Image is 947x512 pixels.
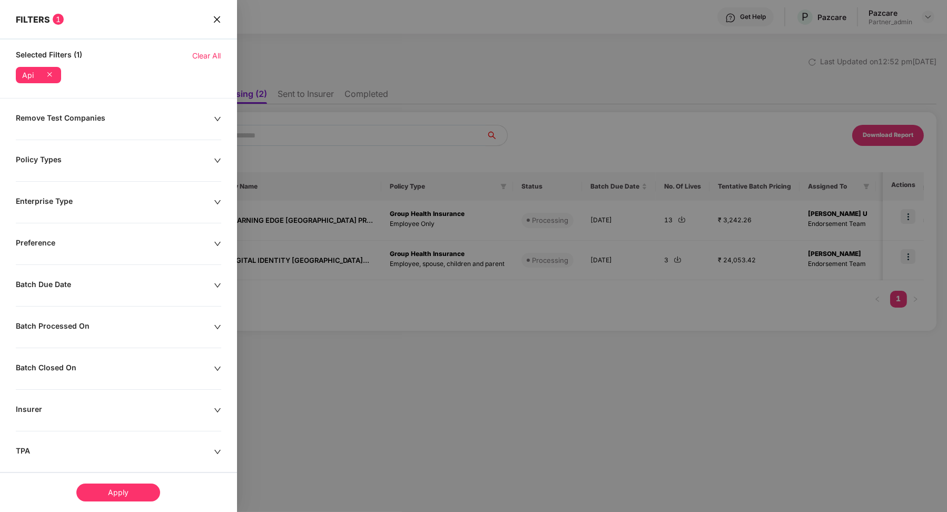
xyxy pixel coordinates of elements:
[16,363,214,375] div: Batch Closed On
[22,71,34,80] div: Api
[16,280,214,291] div: Batch Due Date
[214,199,221,206] span: down
[214,365,221,372] span: down
[213,14,221,25] span: close
[16,155,214,166] div: Policy Types
[16,405,214,416] div: Insurer
[214,407,221,414] span: down
[16,238,214,250] div: Preference
[214,448,221,456] span: down
[16,446,214,458] div: TPA
[214,323,221,331] span: down
[16,14,50,25] span: FILTERS
[76,484,160,501] div: Apply
[214,157,221,164] span: down
[16,196,214,208] div: Enterprise Type
[53,14,64,25] span: 1
[214,115,221,123] span: down
[193,50,221,62] span: Clear All
[16,321,214,333] div: Batch Processed On
[214,282,221,289] span: down
[16,113,214,125] div: Remove Test Companies
[16,50,82,62] span: Selected Filters (1)
[214,240,221,248] span: down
